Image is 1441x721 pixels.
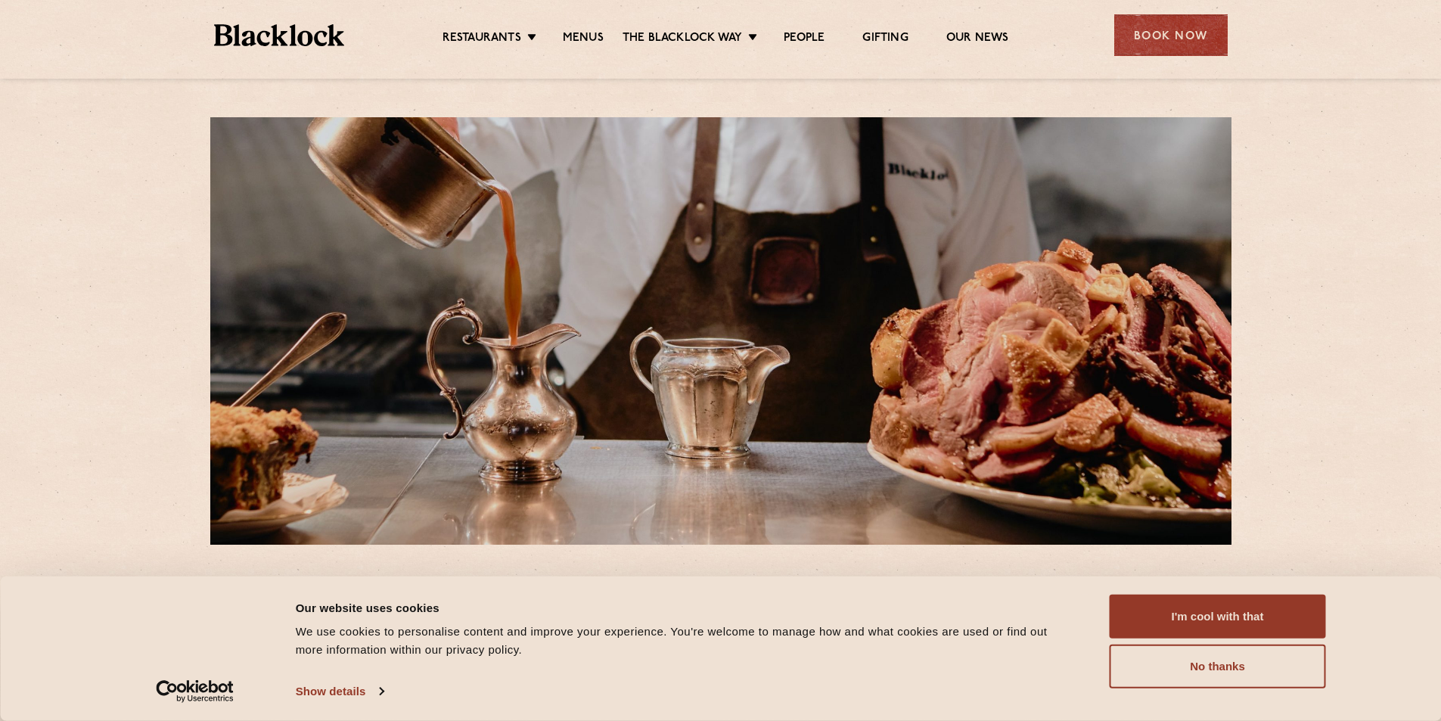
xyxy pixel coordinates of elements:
[1110,595,1326,639] button: I'm cool with that
[296,598,1076,617] div: Our website uses cookies
[296,680,384,703] a: Show details
[563,31,604,48] a: Menus
[1114,14,1228,56] div: Book Now
[296,623,1076,659] div: We use cookies to personalise content and improve your experience. You're welcome to manage how a...
[1110,645,1326,688] button: No thanks
[946,31,1009,48] a: Our News
[214,24,345,46] img: BL_Textured_Logo-footer-cropped.svg
[443,31,521,48] a: Restaurants
[129,680,261,703] a: Usercentrics Cookiebot - opens in a new window
[623,31,742,48] a: The Blacklock Way
[784,31,825,48] a: People
[862,31,908,48] a: Gifting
